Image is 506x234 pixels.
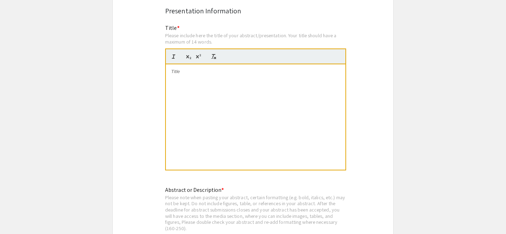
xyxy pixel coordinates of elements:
[165,186,224,194] mat-label: Abstract or Description
[165,194,346,232] div: Please note when pasting your abstract, certain formatting (e.g. bold, italics, etc.) may not be ...
[165,24,180,32] mat-label: Title
[5,202,30,229] iframe: Chat
[165,32,346,45] div: Please include here the title of your abstract/presentation. Your title should have a maximum of ...
[165,6,341,16] div: Presentation Information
